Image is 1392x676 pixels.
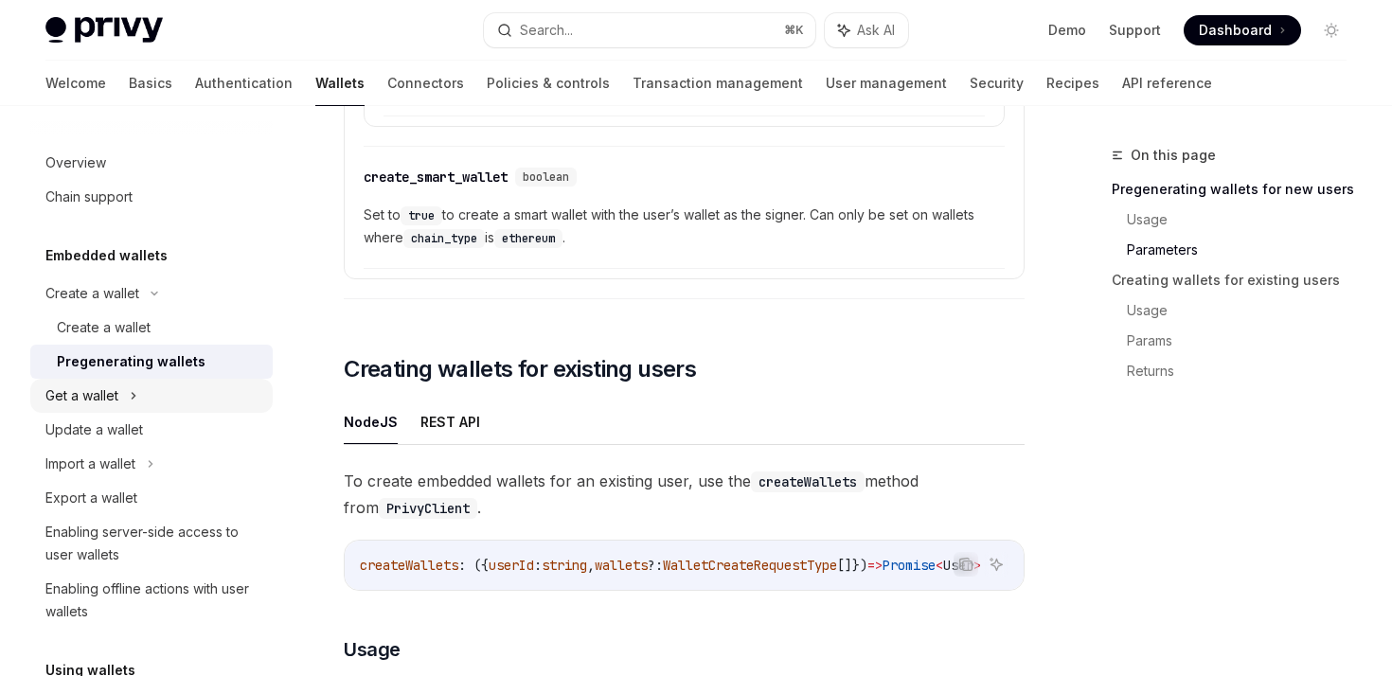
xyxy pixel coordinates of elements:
[45,384,118,407] div: Get a wallet
[387,61,464,106] a: Connectors
[487,61,610,106] a: Policies & controls
[360,557,458,574] span: createWallets
[45,521,261,566] div: Enabling server-side access to user wallets
[364,204,1005,249] span: Set to to create a smart wallet with the user’s wallet as the signer. Can only be set on wallets ...
[1112,265,1362,295] a: Creating wallets for existing users
[45,453,135,475] div: Import a wallet
[45,487,137,509] div: Export a wallet
[30,311,273,345] a: Create a wallet
[1046,61,1099,106] a: Recipes
[954,552,978,577] button: Copy the contents from the code block
[663,557,837,574] span: WalletCreateRequestType
[1127,205,1362,235] a: Usage
[45,418,143,441] div: Update a wallet
[1127,295,1362,326] a: Usage
[344,468,1025,521] span: To create embedded wallets for an existing user, use the method from .
[195,61,293,106] a: Authentication
[45,578,261,623] div: Enabling offline actions with user wallets
[494,229,562,248] code: ethereum
[984,552,1008,577] button: Ask AI
[364,168,508,187] div: create_smart_wallet
[837,557,867,574] span: []})
[825,13,908,47] button: Ask AI
[534,557,542,574] span: :
[57,316,151,339] div: Create a wallet
[30,413,273,447] a: Update a wallet
[344,354,696,384] span: Creating wallets for existing users
[936,557,943,574] span: <
[45,17,163,44] img: light logo
[401,206,442,225] code: true
[129,61,172,106] a: Basics
[30,572,273,629] a: Enabling offline actions with user wallets
[595,557,648,574] span: wallets
[484,13,814,47] button: Search...⌘K
[30,180,273,214] a: Chain support
[45,61,106,106] a: Welcome
[751,471,865,492] code: createWallets
[1316,15,1347,45] button: Toggle dark mode
[826,61,947,106] a: User management
[420,400,480,444] button: REST API
[344,400,398,444] button: NodeJS
[344,636,401,663] span: Usage
[458,557,489,574] span: : ({
[1112,174,1362,205] a: Pregenerating wallets for new users
[784,23,804,38] span: ⌘ K
[315,61,365,106] a: Wallets
[633,61,803,106] a: Transaction management
[1109,21,1161,40] a: Support
[379,498,477,519] code: PrivyClient
[30,515,273,572] a: Enabling server-side access to user wallets
[45,282,139,305] div: Create a wallet
[1131,144,1216,167] span: On this page
[1127,356,1362,386] a: Returns
[1122,61,1212,106] a: API reference
[403,229,485,248] code: chain_type
[1184,15,1301,45] a: Dashboard
[520,19,573,42] div: Search...
[883,557,936,574] span: Promise
[45,244,168,267] h5: Embedded wallets
[57,350,205,373] div: Pregenerating wallets
[30,146,273,180] a: Overview
[30,345,273,379] a: Pregenerating wallets
[1127,326,1362,356] a: Params
[587,557,595,574] span: ,
[523,169,569,185] span: boolean
[45,186,133,208] div: Chain support
[648,557,663,574] span: ?:
[1048,21,1086,40] a: Demo
[867,557,883,574] span: =>
[489,557,534,574] span: userId
[1127,235,1362,265] a: Parameters
[970,61,1024,106] a: Security
[542,557,587,574] span: string
[943,557,973,574] span: User
[45,151,106,174] div: Overview
[1199,21,1272,40] span: Dashboard
[30,481,273,515] a: Export a wallet
[857,21,895,40] span: Ask AI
